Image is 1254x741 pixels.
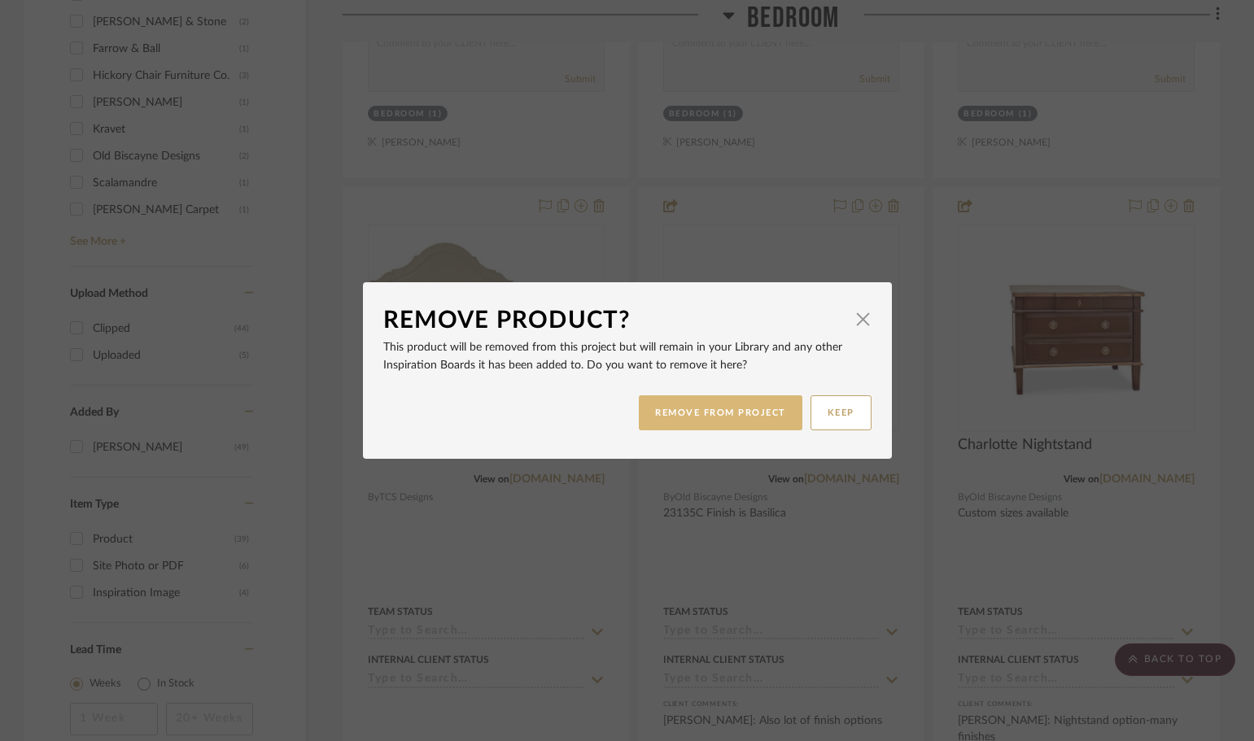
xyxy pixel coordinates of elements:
[383,303,872,338] dialog-header: Remove Product?
[847,303,880,335] button: Close
[811,395,872,430] button: KEEP
[383,303,847,338] div: Remove Product?
[639,395,802,430] button: REMOVE FROM PROJECT
[383,338,872,374] p: This product will be removed from this project but will remain in your Library and any other Insp...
